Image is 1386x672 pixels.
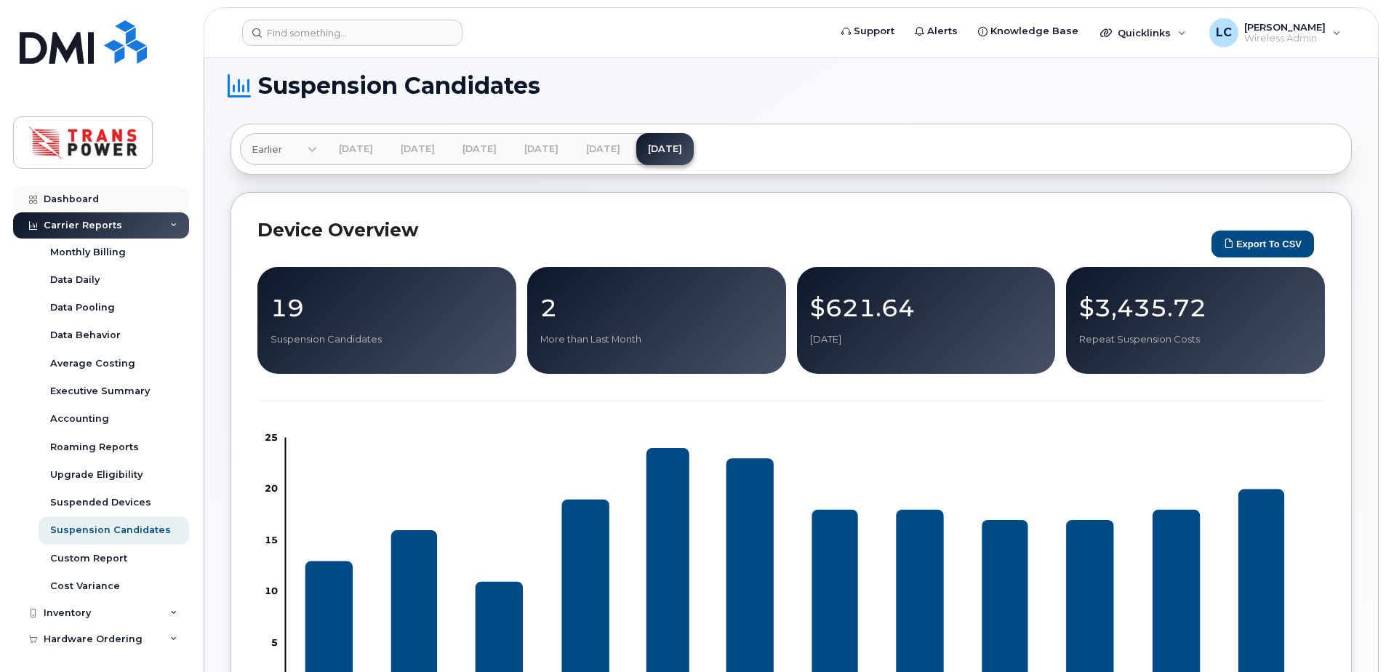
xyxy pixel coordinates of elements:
a: [DATE] [574,133,632,165]
p: 19 [271,295,503,321]
p: $3,435.72 [1079,295,1312,321]
a: [DATE] [451,133,508,165]
a: [DATE] [389,133,446,165]
tspan: 20 [265,482,278,494]
p: More than Last Month [540,333,773,346]
h2: Device Overview [257,219,1204,241]
a: [DATE] [636,133,694,165]
span: Earlier [252,143,282,156]
button: Export to CSV [1211,231,1314,257]
p: Suspension Candidates [271,333,503,346]
a: [DATE] [513,133,570,165]
a: [DATE] [327,133,385,165]
p: 2 [540,295,773,321]
p: [DATE] [810,333,1043,346]
p: Repeat Suspension Costs [1079,333,1312,346]
tspan: 15 [265,534,278,545]
tspan: 10 [265,585,278,597]
tspan: 25 [265,431,278,443]
span: Suspension Candidates [258,75,540,97]
p: $621.64 [810,295,1043,321]
tspan: 5 [271,636,278,648]
a: Earlier [240,133,317,165]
